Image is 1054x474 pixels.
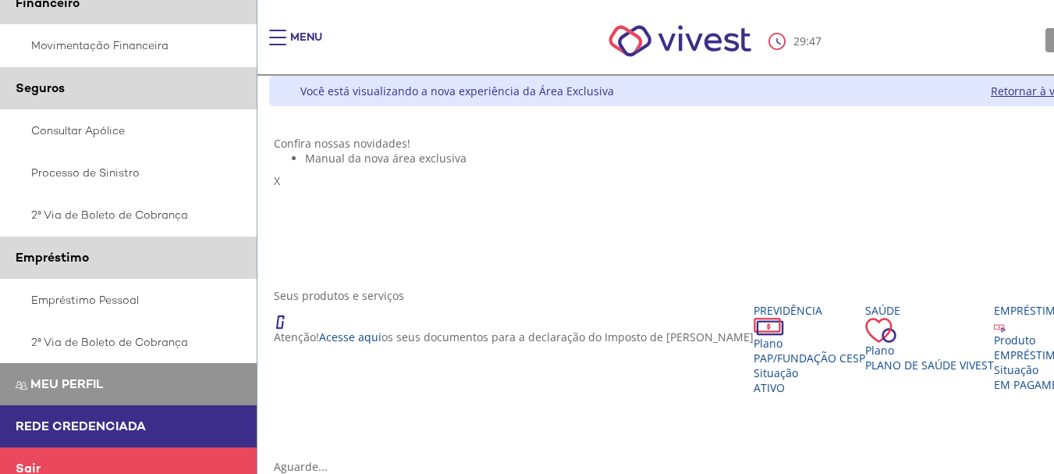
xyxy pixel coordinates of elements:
div: Previdência [754,303,865,318]
span: Ativo [754,380,785,395]
img: ico_emprestimo.svg [994,321,1006,333]
img: Meu perfil [16,380,27,391]
span: 29 [793,34,806,48]
img: ico_dinheiro.png [754,318,784,336]
span: X [274,173,280,188]
img: ico_atencao.png [274,303,300,330]
div: Plano [865,343,994,358]
div: Você está visualizando a nova experiência da Área Exclusiva [300,84,614,98]
a: Previdência PlanoPAP/Fundação CESP SituaçãoAtivo [754,303,865,395]
span: Rede Credenciada [16,418,146,434]
span: Meu perfil [30,376,103,392]
span: Seguros [16,80,65,96]
a: Acesse aqui [319,330,381,344]
div: : [768,33,825,50]
span: PAP/Fundação CESP [754,351,865,365]
span: Empréstimo [16,249,89,266]
div: Plano [754,336,865,351]
img: Vivest [591,8,768,74]
a: Saúde PlanoPlano de Saúde VIVEST [865,303,994,372]
div: Menu [290,30,322,61]
div: Saúde [865,303,994,318]
span: 47 [809,34,822,48]
span: Manual da nova área exclusiva [305,151,467,166]
img: ico_coracao.png [865,318,896,343]
span: Plano de Saúde VIVEST [865,358,994,372]
div: Situação [754,365,865,380]
p: Atenção! os seus documentos para a declaração do Imposto de [PERSON_NAME] [274,330,754,344]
